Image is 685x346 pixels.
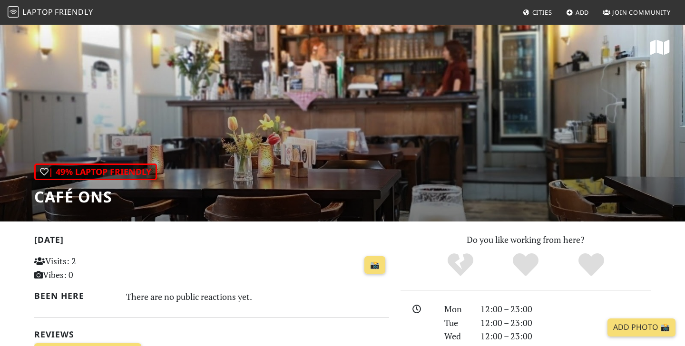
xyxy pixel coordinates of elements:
span: Join Community [612,8,671,17]
a: 📸 [364,256,385,274]
div: There are no public reactions yet. [126,289,390,304]
div: 12:00 – 23:00 [475,302,656,316]
div: Wed [439,329,475,343]
a: Cities [519,4,556,21]
span: Add [576,8,589,17]
h1: Café ONS [34,188,157,206]
img: LaptopFriendly [8,6,19,18]
div: Yes [493,252,558,278]
div: No [428,252,493,278]
div: 12:00 – 23:00 [475,316,656,330]
p: Do you like working from here? [401,233,651,247]
h2: [DATE] [34,235,389,249]
h2: Reviews [34,329,389,339]
div: Tue [439,316,475,330]
div: | 49% Laptop Friendly [34,163,157,180]
a: LaptopFriendly LaptopFriendly [8,4,93,21]
span: Cities [532,8,552,17]
div: Mon [439,302,475,316]
a: Add [562,4,593,21]
span: Friendly [55,7,93,17]
div: Definitely! [558,252,624,278]
div: 12:00 – 23:00 [475,329,656,343]
a: Add Photo 📸 [607,318,675,336]
h2: Been here [34,291,115,301]
p: Visits: 2 Vibes: 0 [34,254,145,282]
a: Join Community [599,4,675,21]
span: Laptop [22,7,53,17]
